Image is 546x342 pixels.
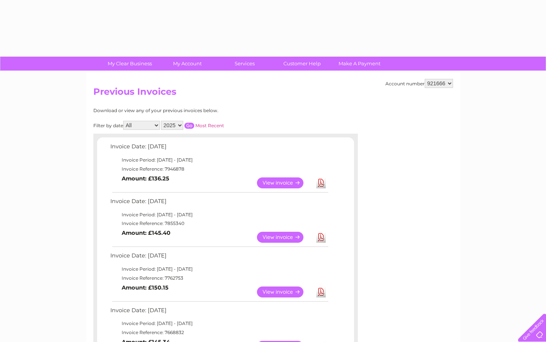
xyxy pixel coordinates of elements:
[213,57,276,71] a: Services
[108,165,329,174] td: Invoice Reference: 7946878
[108,156,329,165] td: Invoice Period: [DATE] - [DATE]
[156,57,218,71] a: My Account
[108,219,329,228] td: Invoice Reference: 7855340
[328,57,391,71] a: Make A Payment
[108,142,329,156] td: Invoice Date: [DATE]
[108,328,329,337] td: Invoice Reference: 7668832
[108,196,329,210] td: Invoice Date: [DATE]
[195,123,224,128] a: Most Recent
[108,319,329,328] td: Invoice Period: [DATE] - [DATE]
[122,230,170,236] b: Amount: £145.40
[257,177,312,188] a: View
[122,175,169,182] b: Amount: £136.25
[108,265,329,274] td: Invoice Period: [DATE] - [DATE]
[93,121,292,130] div: Filter by date
[316,287,326,297] a: Download
[108,274,329,283] td: Invoice Reference: 7762753
[108,305,329,319] td: Invoice Date: [DATE]
[271,57,333,71] a: Customer Help
[108,251,329,265] td: Invoice Date: [DATE]
[385,79,453,88] div: Account number
[257,287,312,297] a: View
[257,232,312,243] a: View
[93,108,292,113] div: Download or view any of your previous invoices below.
[122,284,169,291] b: Amount: £150.15
[99,57,161,71] a: My Clear Business
[316,177,326,188] a: Download
[108,210,329,219] td: Invoice Period: [DATE] - [DATE]
[316,232,326,243] a: Download
[93,86,453,101] h2: Previous Invoices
